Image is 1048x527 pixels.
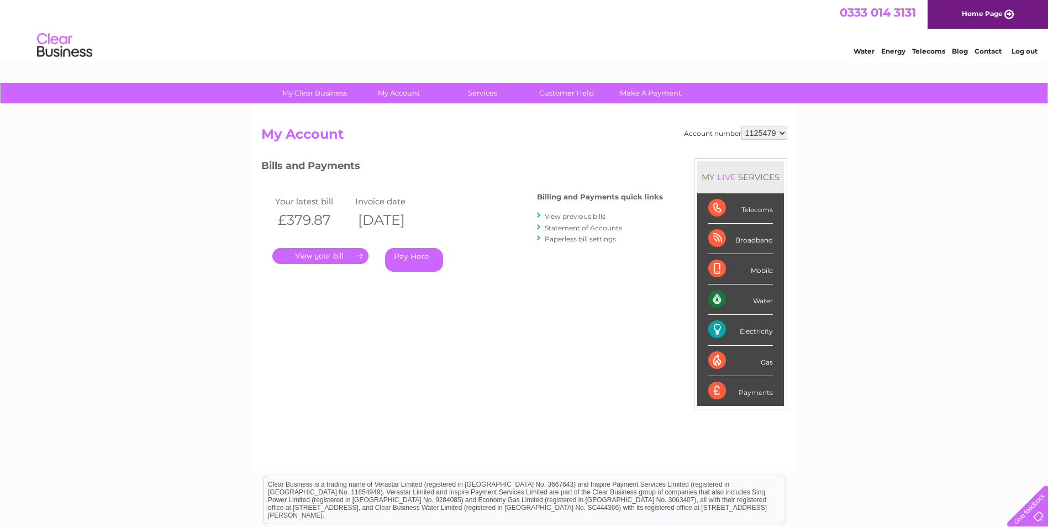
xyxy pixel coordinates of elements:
[708,193,773,224] div: Telecoms
[881,47,905,55] a: Energy
[537,193,663,201] h4: Billing and Payments quick links
[708,224,773,254] div: Broadband
[912,47,945,55] a: Telecoms
[261,158,663,177] h3: Bills and Payments
[715,172,738,182] div: LIVE
[272,209,352,231] th: £379.87
[684,127,787,140] div: Account number
[854,47,875,55] a: Water
[385,248,443,272] a: Pay Here
[708,254,773,284] div: Mobile
[272,194,352,209] td: Your latest bill
[261,127,787,147] h2: My Account
[708,284,773,315] div: Water
[521,83,612,103] a: Customer Help
[605,83,696,103] a: Make A Payment
[353,83,444,103] a: My Account
[437,83,528,103] a: Services
[708,376,773,406] div: Payments
[545,212,605,220] a: View previous bills
[545,235,616,243] a: Paperless bill settings
[952,47,968,55] a: Blog
[1012,47,1038,55] a: Log out
[269,83,360,103] a: My Clear Business
[708,315,773,345] div: Electricity
[708,346,773,376] div: Gas
[264,6,786,54] div: Clear Business is a trading name of Verastar Limited (registered in [GEOGRAPHIC_DATA] No. 3667643...
[352,209,433,231] th: [DATE]
[352,194,433,209] td: Invoice date
[840,6,916,19] a: 0333 014 3131
[36,29,93,62] img: logo.png
[975,47,1002,55] a: Contact
[697,161,784,193] div: MY SERVICES
[272,248,368,264] a: .
[545,224,622,232] a: Statement of Accounts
